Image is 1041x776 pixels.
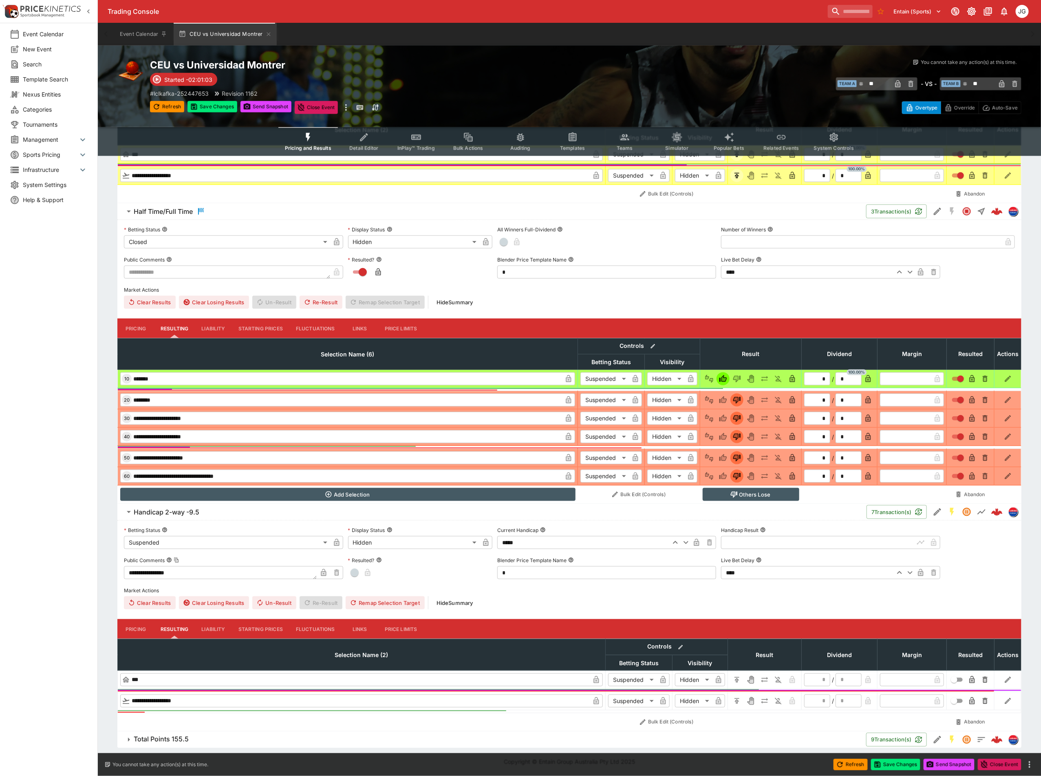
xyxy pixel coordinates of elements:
img: logo-cerberus--red.svg [991,506,1003,518]
button: Push [758,695,771,708]
p: Display Status [348,527,385,534]
button: Clear Results [124,296,176,309]
p: You cannot take any action(s) at this time. [112,761,208,768]
button: Blender Price Template Name [568,557,574,563]
span: Tournaments [23,120,88,129]
button: Push [758,393,771,407]
div: / [832,375,834,383]
th: Result [728,639,802,670]
svg: Closed [962,207,972,216]
h6: - VS - [921,79,937,88]
p: Current Handicap [497,527,538,534]
th: Dividend [802,639,878,670]
button: Overtype [902,101,941,114]
button: Resulting [154,319,195,338]
button: more [1025,760,1034,769]
div: Hidden [647,372,684,385]
button: Not Set [703,451,716,464]
button: Eliminated In Play [772,430,785,443]
th: Controls [606,639,728,655]
p: Display Status [348,226,385,233]
button: Select Tenant [889,5,946,18]
span: System Settings [23,180,88,189]
span: Help & Support [23,196,88,204]
button: Void [744,430,757,443]
img: PriceKinetics Logo [2,3,19,20]
span: Re-Result [300,596,342,609]
div: Hidden [675,169,712,182]
p: Blender Price Template Name [497,256,567,263]
button: Resulted? [376,257,382,262]
button: Display Status [387,226,393,232]
button: Not Set [703,430,716,443]
button: Line [974,505,989,519]
img: PriceKinetics [20,6,81,12]
button: Closed [959,204,974,219]
button: Send Snapshot [240,101,291,112]
div: Suspended [580,372,629,385]
p: Live Bet Delay [721,256,754,263]
span: New Event [23,45,88,53]
span: Betting Status [610,658,668,668]
span: Pricing and Results [285,145,331,151]
button: Number of Winners [768,226,773,232]
span: 60 [122,473,131,479]
button: Win [717,430,730,443]
h6: Total Points 155.5 [134,735,189,744]
p: Resulted? [348,557,375,564]
input: search [828,5,873,18]
span: Simulator [666,145,688,151]
span: Un-Result [252,596,296,609]
div: Trading Console [108,7,825,16]
button: SGM Enabled [945,505,959,519]
button: Close Event [978,759,1021,770]
button: All Winners Full-Dividend [557,226,563,232]
span: Related Events [763,145,799,151]
th: Margin [878,339,947,370]
button: Lose [730,470,743,483]
button: Void [744,673,757,686]
span: Teams [617,145,633,151]
span: 30 [122,415,131,421]
p: Auto-Save [992,103,1018,112]
h6: Handicap 2-way -9.5 [134,508,199,517]
span: Team A [838,80,857,87]
button: Resulting [154,619,195,639]
button: Eliminated In Play [772,412,785,425]
div: Suspended [608,169,657,182]
button: Betting Status [162,527,168,533]
div: Hidden [647,393,684,407]
button: Links [342,319,378,338]
p: All Winners Full-Dividend [497,226,556,233]
span: Bulk Actions [453,145,483,151]
button: Starting Prices [232,619,289,639]
svg: Suspended [962,507,972,517]
button: Re-Result [300,296,342,309]
button: Not Set [703,372,716,385]
div: / [832,433,834,441]
button: Half Time/Full Time [117,203,866,220]
div: Suspended [580,430,629,443]
button: Live Bet Delay [756,257,762,262]
button: Push [758,372,771,385]
button: Price Limits [378,619,424,639]
button: 9Transaction(s) [866,733,927,747]
button: Suspended [959,505,974,519]
button: Not Set [703,470,716,483]
button: Connected to PK [948,4,963,19]
div: Hidden [348,536,479,549]
img: lclkafka [1009,508,1018,517]
button: SGM Enabled [945,732,959,747]
div: / [832,472,834,481]
button: Handicap Result [760,527,766,533]
button: Totals [974,732,989,747]
button: Bulk edit [675,642,686,653]
button: Documentation [981,4,995,19]
p: Number of Winners [721,226,766,233]
button: Push [758,412,771,425]
div: Suspended [580,412,629,425]
span: Management [23,135,78,144]
button: Lose [730,393,743,407]
div: / [832,697,834,705]
button: Void [744,470,757,483]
